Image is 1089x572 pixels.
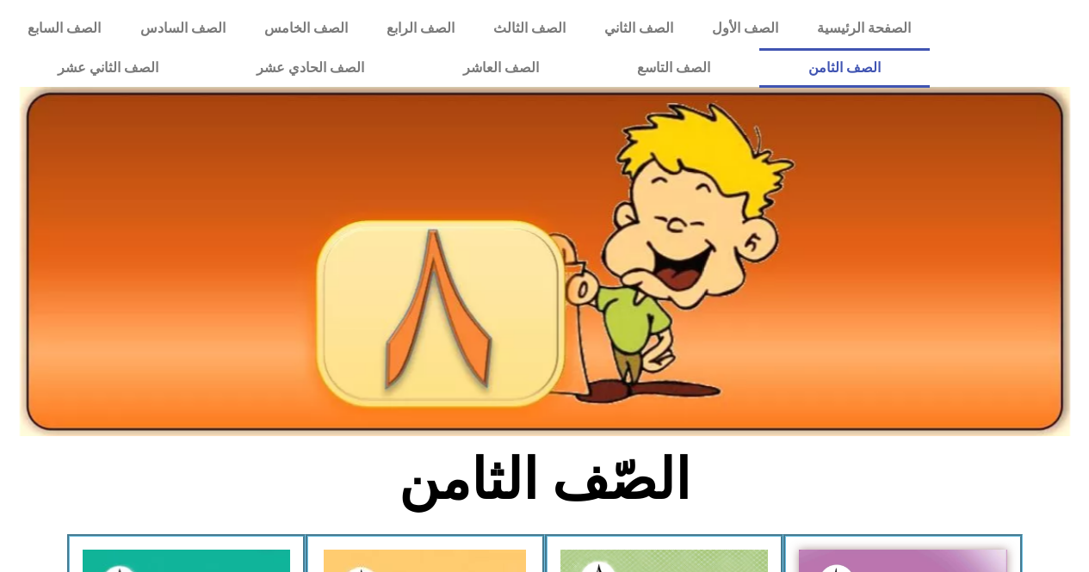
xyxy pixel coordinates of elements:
a: الصف العاشر [414,48,588,88]
a: الصف الثامن [759,48,930,88]
a: الصف السابع [9,9,121,48]
a: الصف الحادي عشر [207,48,413,88]
h2: الصّف الثامن [260,446,829,514]
a: الصفحة الرئيسية [797,9,930,48]
a: الصف الثاني [585,9,692,48]
a: الصف التاسع [588,48,759,88]
a: الصف الثالث [473,9,585,48]
a: الصف الأول [692,9,797,48]
a: الصف الرابع [367,9,473,48]
a: الصف الثاني عشر [9,48,207,88]
a: الصف السادس [121,9,244,48]
a: الصف الخامس [244,9,367,48]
